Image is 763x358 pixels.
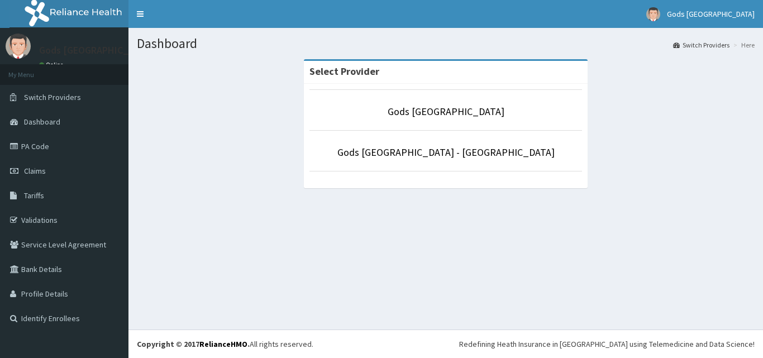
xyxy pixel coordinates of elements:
[309,65,379,78] strong: Select Provider
[137,339,250,349] strong: Copyright © 2017 .
[459,338,755,350] div: Redefining Heath Insurance in [GEOGRAPHIC_DATA] using Telemedicine and Data Science!
[39,61,66,69] a: Online
[199,339,247,349] a: RelianceHMO
[128,330,763,358] footer: All rights reserved.
[667,9,755,19] span: Gods [GEOGRAPHIC_DATA]
[137,36,755,51] h1: Dashboard
[646,7,660,21] img: User Image
[388,105,504,118] a: Gods [GEOGRAPHIC_DATA]
[24,92,81,102] span: Switch Providers
[24,166,46,176] span: Claims
[731,40,755,50] li: Here
[673,40,729,50] a: Switch Providers
[6,34,31,59] img: User Image
[24,117,60,127] span: Dashboard
[24,190,44,201] span: Tariffs
[39,45,155,55] p: Gods [GEOGRAPHIC_DATA]
[337,146,555,159] a: Gods [GEOGRAPHIC_DATA] - [GEOGRAPHIC_DATA]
